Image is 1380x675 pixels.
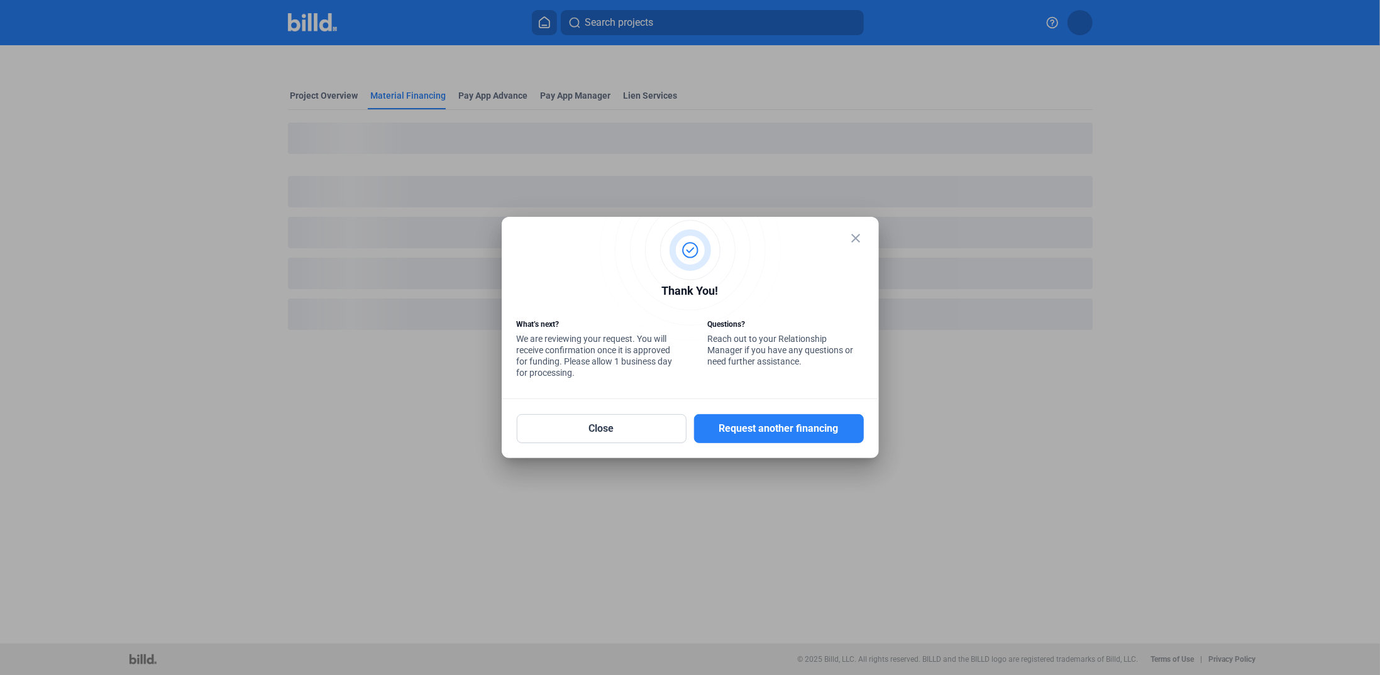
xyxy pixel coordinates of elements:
[707,319,863,370] div: Reach out to your Relationship Manager if you have any questions or need further assistance.
[707,319,863,333] div: Questions?
[849,231,864,246] mat-icon: close
[517,282,864,303] div: Thank You!
[517,319,673,333] div: What’s next?
[517,414,687,443] button: Close
[517,319,673,381] div: We are reviewing your request. You will receive confirmation once it is approved for funding. Ple...
[694,414,864,443] button: Request another financing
